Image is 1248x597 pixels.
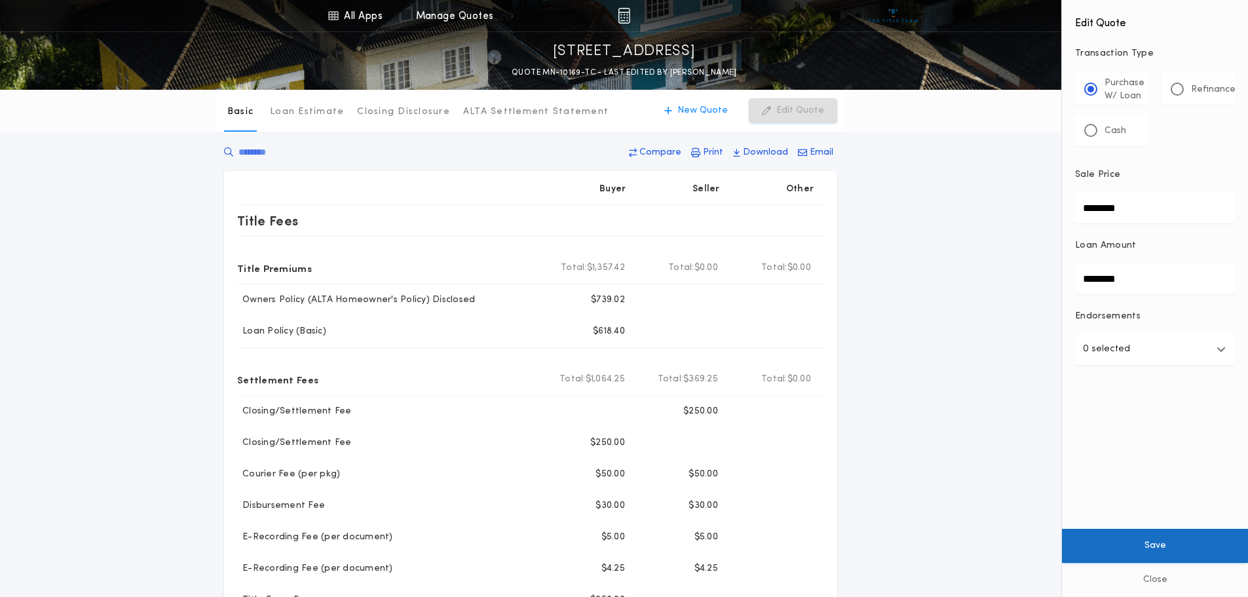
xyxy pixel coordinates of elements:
[683,405,718,418] p: $250.00
[237,405,352,418] p: Closing/Settlement Fee
[237,531,393,544] p: E-Recording Fee (per document)
[618,8,630,24] img: img
[237,294,475,307] p: Owners Policy (ALTA Homeowner's Policy) Disclosed
[787,373,811,386] span: $0.00
[694,261,718,275] span: $0.00
[1062,563,1248,597] button: Close
[729,141,792,164] button: Download
[1075,334,1235,365] button: 0 selected
[692,183,720,196] p: Seller
[683,373,718,386] span: $369.25
[689,468,718,481] p: $50.00
[1075,239,1137,252] p: Loan Amount
[749,98,837,123] button: Edit Quote
[587,261,625,275] span: $1,357.42
[651,98,741,123] button: New Quote
[601,562,625,575] p: $4.25
[591,294,625,307] p: $739.02
[559,373,586,386] b: Total:
[237,436,352,450] p: Closing/Settlement Fee
[596,499,625,512] p: $30.00
[625,141,685,164] button: Compare
[357,106,450,119] p: Closing Disclosure
[761,373,787,386] b: Total:
[237,468,340,481] p: Courier Fee (per pkg)
[237,258,312,279] p: Title Premiums
[1075,168,1120,182] p: Sale Price
[689,499,718,512] p: $30.00
[1075,310,1235,323] p: Endorsements
[237,210,299,231] p: Title Fees
[1075,47,1235,60] p: Transaction Type
[512,66,736,79] p: QUOTE MN-10169-TC - LAST EDITED BY [PERSON_NAME]
[677,104,728,117] p: New Quote
[561,261,587,275] b: Total:
[1083,341,1130,357] p: 0 selected
[794,141,837,164] button: Email
[869,9,918,22] img: vs-icon
[786,183,814,196] p: Other
[227,106,254,119] p: Basic
[1191,83,1236,96] p: Refinance
[1075,8,1235,31] h4: Edit Quote
[463,106,609,119] p: ALTA Settlement Statement
[237,562,393,575] p: E-Recording Fee (per document)
[1062,529,1248,563] button: Save
[553,41,696,62] p: [STREET_ADDRESS]
[761,261,787,275] b: Total:
[1105,77,1144,103] p: Purchase W/ Loan
[237,369,318,390] p: Settlement Fees
[787,261,811,275] span: $0.00
[1075,263,1235,294] input: Loan Amount
[599,183,626,196] p: Buyer
[590,436,625,450] p: $250.00
[586,373,625,386] span: $1,064.25
[639,146,681,159] p: Compare
[601,531,625,544] p: $5.00
[810,146,833,159] p: Email
[703,146,723,159] p: Print
[237,325,326,338] p: Loan Policy (Basic)
[658,373,684,386] b: Total:
[596,468,625,481] p: $50.00
[694,562,718,575] p: $4.25
[1075,192,1235,223] input: Sale Price
[237,499,325,512] p: Disbursement Fee
[743,146,788,159] p: Download
[668,261,694,275] b: Total:
[593,325,625,338] p: $618.40
[1105,125,1126,138] p: Cash
[776,104,824,117] p: Edit Quote
[694,531,718,544] p: $5.00
[270,106,344,119] p: Loan Estimate
[687,141,727,164] button: Print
